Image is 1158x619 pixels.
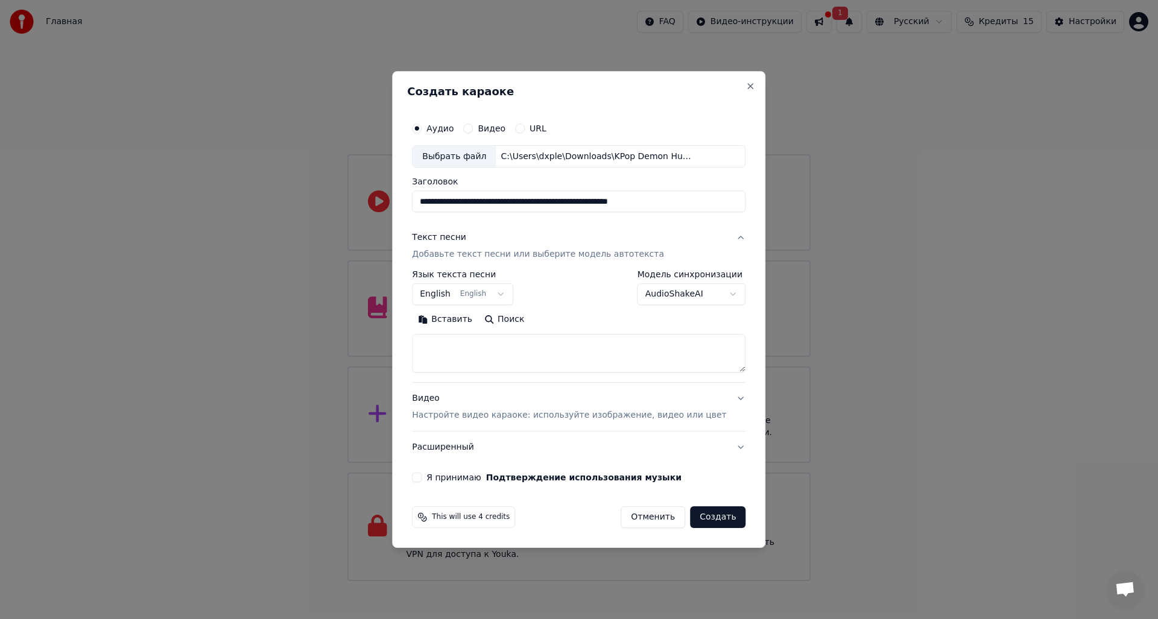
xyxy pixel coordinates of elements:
button: Поиск [478,310,530,330]
p: Добавьте текст песни или выберите модель автотекста [412,249,664,261]
button: Текст песниДобавьте текст песни или выберите модель автотекста [412,222,745,271]
label: URL [530,124,546,133]
label: Аудио [426,124,454,133]
div: C:\Users\dxple\Downloads\KPop Demon Hunters OST _ Saja Boys - Your Idol (Russian Cover).mp3 [496,151,701,163]
button: ВидеоНастройте видео караоке: используйте изображение, видео или цвет [412,383,745,432]
label: Язык текста песни [412,271,513,279]
div: Выбрать файл [413,146,496,168]
button: Вставить [412,310,478,330]
label: Видео [478,124,505,133]
p: Настройте видео караоке: используйте изображение, видео или цвет [412,409,726,421]
div: Видео [412,393,726,422]
label: Я принимаю [426,473,682,482]
span: This will use 4 credits [432,512,510,522]
label: Модель синхронизации [638,271,746,279]
h2: Создать караоке [407,86,750,97]
button: Я принимаю [486,473,682,482]
div: Текст песни [412,232,466,244]
button: Отменить [621,506,685,528]
div: Текст песниДобавьте текст песни или выберите модель автотекста [412,271,745,383]
button: Создать [690,506,745,528]
label: Заголовок [412,178,745,186]
button: Расширенный [412,432,745,463]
